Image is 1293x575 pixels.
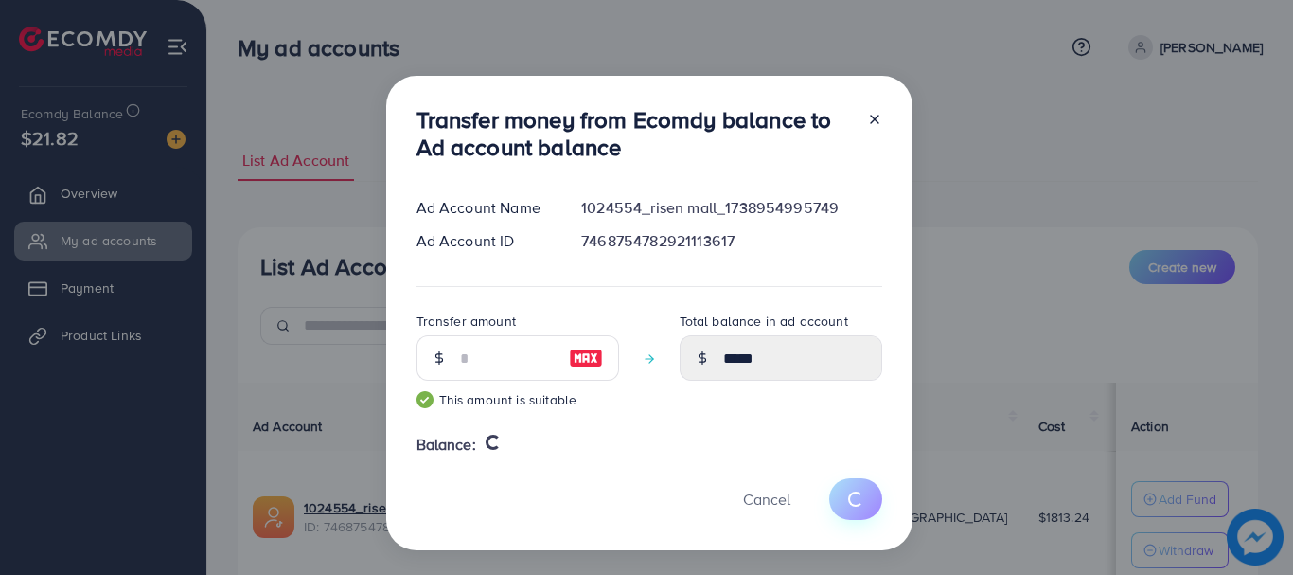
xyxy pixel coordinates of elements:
[401,230,567,252] div: Ad Account ID
[569,347,603,369] img: image
[743,489,790,510] span: Cancel
[416,312,516,331] label: Transfer amount
[416,106,852,161] h3: Transfer money from Ecomdy balance to Ad account balance
[719,478,814,519] button: Cancel
[566,197,896,219] div: 1024554_risen mall_1738954995749
[566,230,896,252] div: 7468754782921113617
[416,390,619,409] small: This amount is suitable
[416,434,476,456] span: Balance:
[401,197,567,219] div: Ad Account Name
[416,391,434,408] img: guide
[680,312,848,331] label: Total balance in ad account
